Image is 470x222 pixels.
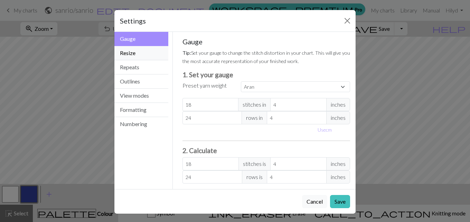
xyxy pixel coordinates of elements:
span: rows in [242,111,267,124]
strong: Tip: [182,50,191,56]
button: Formatting [114,103,168,117]
span: stitches is [238,157,271,170]
h3: 1. Set your gauge [182,71,350,79]
button: Close [342,15,353,26]
h5: Gauge [182,37,350,46]
button: Numbering [114,117,168,131]
button: Repeats [114,60,168,74]
button: Save [330,195,350,208]
span: inches [326,170,350,184]
label: Preset yarn weight [182,81,227,90]
span: rows is [242,170,267,184]
button: Resize [114,46,168,60]
span: stitches in [238,98,271,111]
span: inches [326,111,350,124]
h5: Settings [120,16,146,26]
button: Cancel [302,195,327,208]
button: Gauge [114,32,168,46]
span: inches [326,157,350,170]
button: Usecm [314,124,335,135]
button: Outlines [114,74,168,89]
button: View modes [114,89,168,103]
h3: 2. Calculate [182,146,350,154]
small: Set your gauge to change the stitch distortion in your chart. This will give you the most accurat... [182,50,350,64]
span: inches [326,98,350,111]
